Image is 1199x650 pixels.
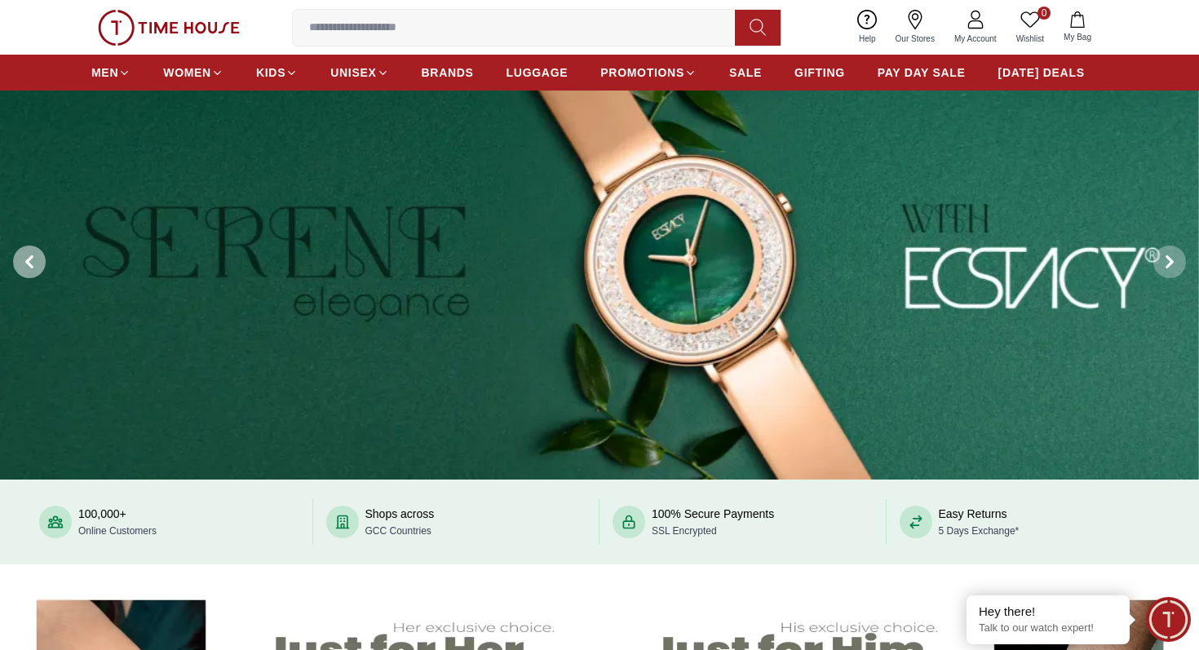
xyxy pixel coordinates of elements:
[852,33,883,45] span: Help
[365,525,431,537] span: GCC Countries
[163,58,223,87] a: WOMEN
[948,33,1003,45] span: My Account
[849,7,886,48] a: Help
[729,58,762,87] a: SALE
[98,10,240,46] img: ...
[1007,7,1054,48] a: 0Wishlist
[78,506,157,538] div: 100,000+
[91,64,118,81] span: MEN
[652,525,717,537] span: SSL Encrypted
[78,525,157,537] span: Online Customers
[729,64,762,81] span: SALE
[365,506,435,538] div: Shops across
[1054,8,1101,46] button: My Bag
[979,621,1117,635] p: Talk to our watch expert!
[1010,33,1051,45] span: Wishlist
[886,7,945,48] a: Our Stores
[91,58,131,87] a: MEN
[422,58,474,87] a: BRANDS
[998,64,1085,81] span: [DATE] DEALS
[600,64,684,81] span: PROMOTIONS
[878,58,966,87] a: PAY DAY SALE
[1146,597,1191,642] div: Chat Widget
[794,64,845,81] span: GIFTING
[422,64,474,81] span: BRANDS
[507,64,569,81] span: LUGGAGE
[878,64,966,81] span: PAY DAY SALE
[652,506,774,538] div: 100% Secure Payments
[256,58,298,87] a: KIDS
[939,525,1020,537] span: 5 Days Exchange*
[600,58,697,87] a: PROMOTIONS
[163,64,211,81] span: WOMEN
[1038,7,1051,20] span: 0
[256,64,285,81] span: KIDS
[330,64,376,81] span: UNISEX
[1057,31,1098,43] span: My Bag
[794,58,845,87] a: GIFTING
[330,58,388,87] a: UNISEX
[889,33,941,45] span: Our Stores
[507,58,569,87] a: LUGGAGE
[979,604,1117,620] div: Hey there!
[939,506,1020,538] div: Easy Returns
[998,58,1085,87] a: [DATE] DEALS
